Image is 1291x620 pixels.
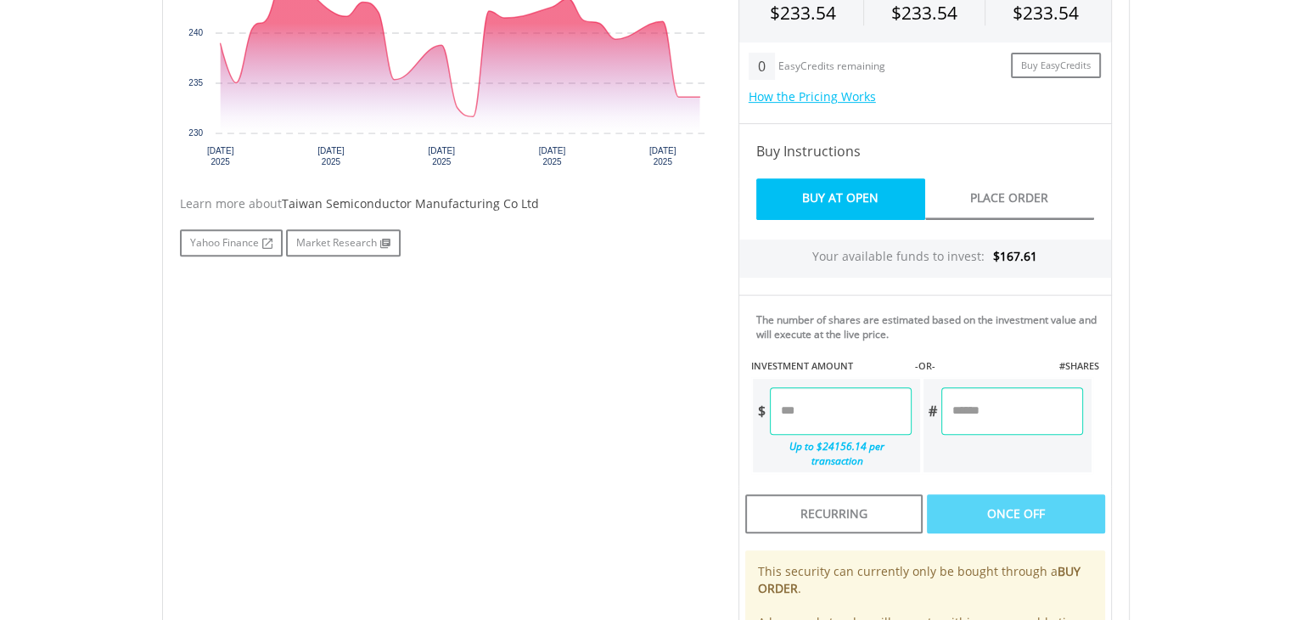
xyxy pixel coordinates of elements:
[914,359,935,373] label: -OR-
[758,563,1081,596] b: BUY ORDER
[756,313,1104,341] div: The number of shares are estimated based on the investment value and will execute at the live price.
[923,387,941,435] div: #
[538,146,565,166] text: [DATE] 2025
[188,128,203,138] text: 230
[891,1,957,25] span: $233.54
[188,28,203,37] text: 240
[753,387,770,435] div: $
[1011,53,1101,79] a: Buy EasyCredits
[925,178,1094,220] a: Place Order
[317,146,345,166] text: [DATE] 2025
[1013,1,1079,25] span: $233.54
[206,146,233,166] text: [DATE] 2025
[749,53,775,80] div: 0
[778,60,885,75] div: EasyCredits remaining
[753,435,912,472] div: Up to $24156.14 per transaction
[188,78,203,87] text: 235
[751,359,853,373] label: INVESTMENT AMOUNT
[756,178,925,220] a: Buy At Open
[739,240,1111,278] div: Your available funds to invest:
[745,494,923,533] div: Recurring
[428,146,455,166] text: [DATE] 2025
[282,195,539,211] span: Taiwan Semiconductor Manufacturing Co Ltd
[180,195,713,212] div: Learn more about
[180,229,283,256] a: Yahoo Finance
[1058,359,1098,373] label: #SHARES
[770,1,836,25] span: $233.54
[286,229,401,256] a: Market Research
[749,88,876,104] a: How the Pricing Works
[927,494,1104,533] div: Once Off
[756,141,1094,161] h4: Buy Instructions
[648,146,676,166] text: [DATE] 2025
[993,248,1037,264] span: $167.61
